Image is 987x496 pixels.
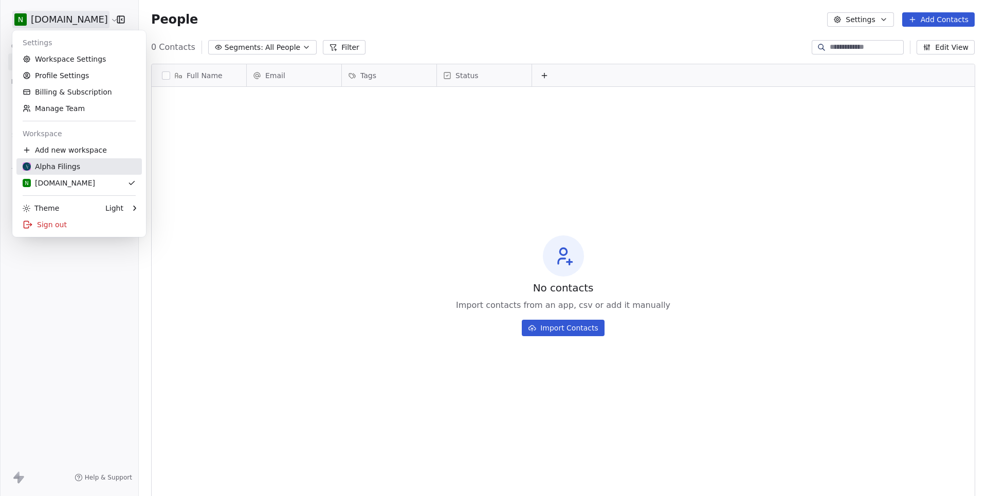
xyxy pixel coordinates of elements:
div: [DOMAIN_NAME] [23,178,95,188]
a: Manage Team [16,100,142,117]
img: Alpha%20Filings%20Logo%20Favicon%20.png [23,162,31,171]
a: Profile Settings [16,67,142,84]
div: Light [105,203,123,213]
div: Add new workspace [16,142,142,158]
div: Sign out [16,216,142,233]
a: Billing & Subscription [16,84,142,100]
div: Settings [16,34,142,51]
a: Workspace Settings [16,51,142,67]
div: Theme [23,203,59,213]
span: N [25,179,29,187]
div: Workspace [16,125,142,142]
div: Alpha Filings [23,161,80,172]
